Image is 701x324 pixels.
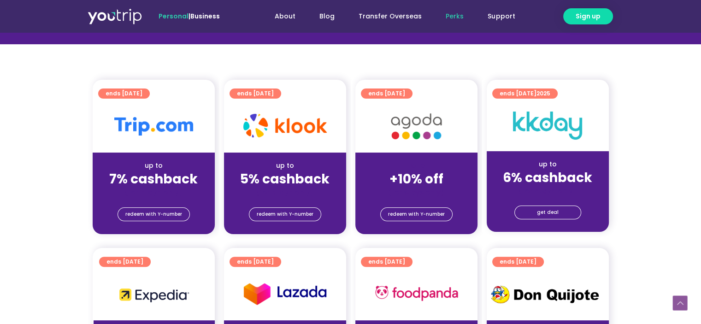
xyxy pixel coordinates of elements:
a: ends [DATE] [98,88,150,99]
div: up to [494,159,601,169]
strong: 5% cashback [240,170,330,188]
div: up to [231,161,339,171]
a: ends [DATE] [230,257,281,267]
strong: +10% off [389,170,443,188]
span: ends [DATE] [237,88,274,99]
span: ends [DATE] [106,88,142,99]
span: redeem with Y-number [257,208,313,221]
strong: 6% cashback [503,169,592,187]
span: get deal [537,206,559,219]
span: ends [DATE] [237,257,274,267]
a: ends [DATE] [492,257,544,267]
a: About [263,8,307,25]
a: Sign up [563,8,613,24]
span: Personal [159,12,189,21]
span: ends [DATE] [368,257,405,267]
a: redeem with Y-number [380,207,453,221]
nav: Menu [245,8,527,25]
a: Blog [307,8,347,25]
span: redeem with Y-number [388,208,445,221]
a: Perks [434,8,476,25]
span: 2025 [536,89,550,97]
a: ends [DATE] [361,257,412,267]
span: ends [DATE] [500,257,536,267]
div: (for stays only) [363,188,470,197]
a: Business [190,12,220,21]
div: (for stays only) [231,188,339,197]
span: ends [DATE] [500,88,550,99]
a: ends [DATE] [230,88,281,99]
span: up to [408,161,425,170]
a: redeem with Y-number [118,207,190,221]
strong: 7% cashback [109,170,198,188]
span: ends [DATE] [106,257,143,267]
div: (for stays only) [494,186,601,196]
a: ends [DATE] [361,88,412,99]
span: | [159,12,220,21]
span: redeem with Y-number [125,208,182,221]
a: Support [476,8,527,25]
span: ends [DATE] [368,88,405,99]
span: Sign up [576,12,601,21]
a: get deal [514,206,581,219]
div: up to [100,161,207,171]
a: redeem with Y-number [249,207,321,221]
div: (for stays only) [100,188,207,197]
a: Transfer Overseas [347,8,434,25]
a: ends [DATE]2025 [492,88,558,99]
a: ends [DATE] [99,257,151,267]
